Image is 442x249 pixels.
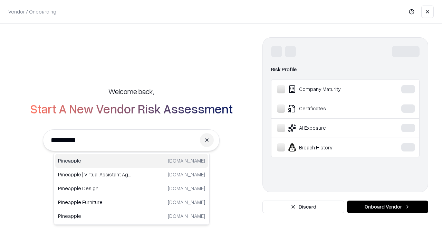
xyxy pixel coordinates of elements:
[168,185,205,192] p: [DOMAIN_NAME]
[347,201,428,213] button: Onboard Vendor
[58,185,132,192] p: Pineapple Design
[168,212,205,220] p: [DOMAIN_NAME]
[277,124,380,132] div: AI Exposure
[58,157,132,164] p: Pineapple
[108,86,154,96] h5: Welcome back,
[271,65,420,74] div: Risk Profile
[30,102,233,116] h2: Start A New Vendor Risk Assessment
[277,85,380,93] div: Company Maturity
[58,171,132,178] p: Pineapple | Virtual Assistant Agency
[168,171,205,178] p: [DOMAIN_NAME]
[54,152,210,225] div: Suggestions
[277,104,380,113] div: Certificates
[8,8,56,15] p: Vendor / Onboarding
[262,201,344,213] button: Discard
[58,199,132,206] p: Pineapple Furniture
[168,157,205,164] p: [DOMAIN_NAME]
[58,212,132,220] p: Pineapple
[277,143,380,151] div: Breach History
[168,199,205,206] p: [DOMAIN_NAME]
